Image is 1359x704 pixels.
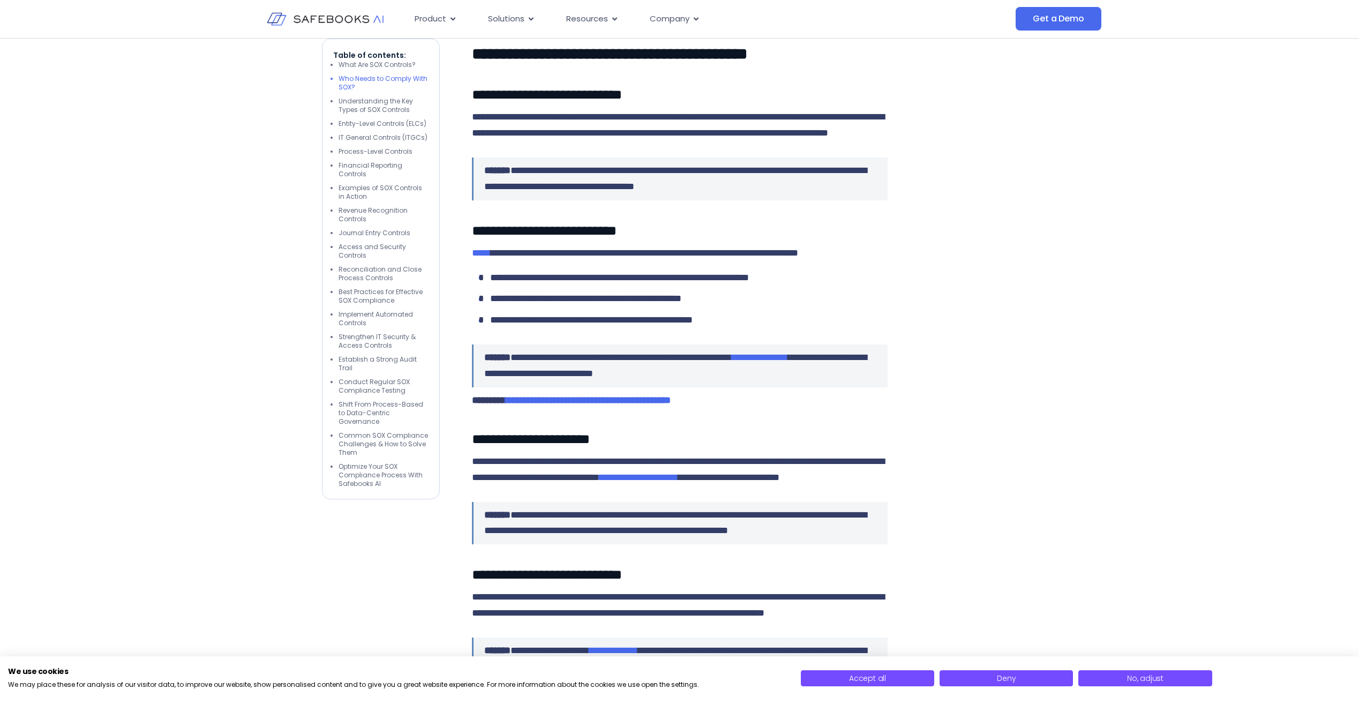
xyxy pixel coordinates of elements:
[339,288,429,305] li: Best Practices for Effective SOX Compliance
[339,147,429,156] li: Process-Level Controls
[339,265,429,282] li: Reconciliation and Close Process Controls
[339,310,429,327] li: Implement Automated Controls
[339,400,429,426] li: Shift From Process-Based to Data-Centric Governance
[339,61,429,69] li: What Are SOX Controls?
[8,666,785,676] h2: We use cookies
[339,378,429,395] li: Conduct Regular SOX Compliance Testing
[339,333,429,350] li: Strengthen IT Security & Access Controls
[339,97,429,114] li: Understanding the Key Types of SOX Controls
[650,13,689,25] span: Company
[333,50,429,61] p: Table of contents:
[997,673,1016,684] span: Deny
[339,161,429,178] li: Financial Reporting Controls
[339,243,429,260] li: Access and Security Controls
[339,229,429,237] li: Journal Entry Controls
[488,13,524,25] span: Solutions
[8,680,785,690] p: We may place these for analysis of our visitor data, to improve our website, show personalised co...
[339,184,429,201] li: Examples of SOX Controls in Action
[339,74,429,92] li: Who Needs to Comply With SOX?
[566,13,608,25] span: Resources
[339,431,429,457] li: Common SOX Compliance Challenges & How to Solve Them
[339,206,429,223] li: Revenue Recognition Controls
[849,673,886,684] span: Accept all
[940,670,1073,686] button: Deny all cookies
[339,119,429,128] li: Entity-Level Controls (ELCs)
[1033,13,1084,24] span: Get a Demo
[339,133,429,142] li: IT General Controls (ITGCs)
[415,13,446,25] span: Product
[406,9,908,29] nav: Menu
[339,462,429,488] li: Optimize Your SOX Compliance Process With Safebooks AI
[339,355,429,372] li: Establish a Strong Audit Trail
[1016,7,1101,31] a: Get a Demo
[801,670,934,686] button: Accept all cookies
[406,9,908,29] div: Menu Toggle
[1127,673,1163,684] span: No, adjust
[1078,670,1212,686] button: Adjust cookie preferences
